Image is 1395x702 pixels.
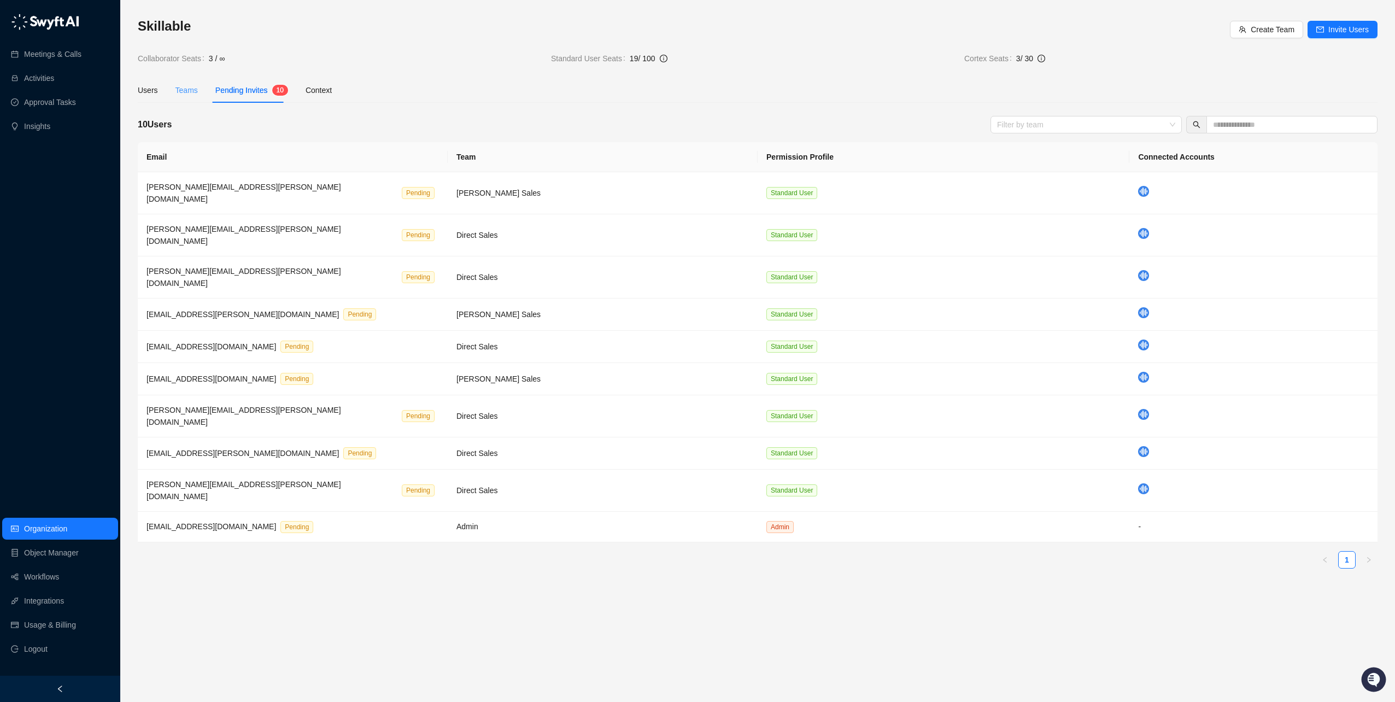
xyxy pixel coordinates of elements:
[11,14,79,30] img: logo-05li4sbe.png
[77,179,132,188] a: Powered byPylon
[146,375,276,383] span: [EMAIL_ADDRESS][DOMAIN_NAME]
[306,84,332,96] div: Context
[402,410,435,422] span: Pending
[343,447,376,459] span: Pending
[1322,557,1328,563] span: left
[24,638,48,660] span: Logout
[758,142,1129,172] th: Permission Profile
[138,17,1230,35] h3: Skillable
[146,267,341,288] span: [PERSON_NAME][EMAIL_ADDRESS][PERSON_NAME][DOMAIN_NAME]
[448,331,758,363] td: Direct Sales
[1328,24,1369,36] span: Invite Users
[11,11,33,33] img: Swyft AI
[448,256,758,299] td: Direct Sales
[138,84,158,96] div: Users
[280,373,313,385] span: Pending
[24,614,76,636] a: Usage & Billing
[1138,270,1149,281] img: chorus-BBBF9yxZ.png
[630,54,655,63] span: 19 / 100
[280,86,284,94] span: 0
[175,84,198,96] div: Teams
[448,214,758,256] td: Direct Sales
[60,153,84,164] span: Status
[448,470,758,512] td: Direct Sales
[1308,21,1378,38] button: Invite Users
[146,225,341,245] span: [PERSON_NAME][EMAIL_ADDRESS][PERSON_NAME][DOMAIN_NAME]
[45,149,89,168] a: 📶Status
[24,67,54,89] a: Activities
[138,52,209,65] span: Collaborator Seats
[146,480,341,501] span: [PERSON_NAME][EMAIL_ADDRESS][PERSON_NAME][DOMAIN_NAME]
[402,271,435,283] span: Pending
[1339,552,1355,568] a: 1
[964,52,1016,65] span: Cortex Seats
[1138,409,1149,420] img: chorus-BBBF9yxZ.png
[186,102,199,115] button: Start new chat
[1360,551,1378,569] button: right
[766,308,817,320] span: Standard User
[24,43,81,65] a: Meetings & Calls
[766,341,817,353] span: Standard User
[448,299,758,331] td: [PERSON_NAME] Sales
[402,187,435,199] span: Pending
[146,183,341,203] span: [PERSON_NAME][EMAIL_ADDRESS][PERSON_NAME][DOMAIN_NAME]
[1016,54,1033,63] span: 3 / 30
[24,115,50,137] a: Insights
[24,566,59,588] a: Workflows
[146,310,339,319] span: [EMAIL_ADDRESS][PERSON_NAME][DOMAIN_NAME]
[146,406,341,426] span: [PERSON_NAME][EMAIL_ADDRESS][PERSON_NAME][DOMAIN_NAME]
[24,590,64,612] a: Integrations
[1138,340,1149,350] img: chorus-BBBF9yxZ.png
[1316,551,1334,569] button: left
[448,512,758,542] td: Admin
[660,55,667,62] span: info-circle
[24,542,79,564] a: Object Manager
[1193,121,1200,128] span: search
[1239,26,1246,33] span: team
[22,153,40,164] span: Docs
[11,99,31,119] img: 5124521997842_fc6d7dfcefe973c2e489_88.png
[1129,142,1378,172] th: Connected Accounts
[109,180,132,188] span: Pylon
[11,645,19,653] span: logout
[215,86,268,95] span: Pending Invites
[343,308,376,320] span: Pending
[209,52,225,65] span: 3 / ∞
[37,99,179,110] div: Start new chat
[1360,551,1378,569] li: Next Page
[766,484,817,496] span: Standard User
[146,522,276,531] span: [EMAIL_ADDRESS][DOMAIN_NAME]
[1038,55,1045,62] span: info-circle
[448,363,758,395] td: [PERSON_NAME] Sales
[1138,228,1149,239] img: chorus-BBBF9yxZ.png
[766,229,817,241] span: Standard User
[49,154,58,163] div: 📶
[1360,666,1390,695] iframe: Open customer support
[11,61,199,79] h2: How can we help?
[448,142,758,172] th: Team
[766,521,794,533] span: Admin
[138,142,448,172] th: Email
[402,229,435,241] span: Pending
[280,521,313,533] span: Pending
[448,437,758,470] td: Direct Sales
[1138,372,1149,383] img: chorus-BBBF9yxZ.png
[1365,557,1372,563] span: right
[24,518,67,540] a: Organization
[277,86,280,94] span: 1
[56,685,64,693] span: left
[1138,307,1149,318] img: chorus-BBBF9yxZ.png
[1138,446,1149,457] img: chorus-BBBF9yxZ.png
[551,52,630,65] span: Standard User Seats
[1316,26,1324,33] span: mail
[1230,21,1303,38] button: Create Team
[402,484,435,496] span: Pending
[24,91,76,113] a: Approval Tasks
[1338,551,1356,569] li: 1
[766,447,817,459] span: Standard User
[11,154,20,163] div: 📚
[11,44,199,61] p: Welcome 👋
[766,271,817,283] span: Standard User
[272,85,288,96] sup: 10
